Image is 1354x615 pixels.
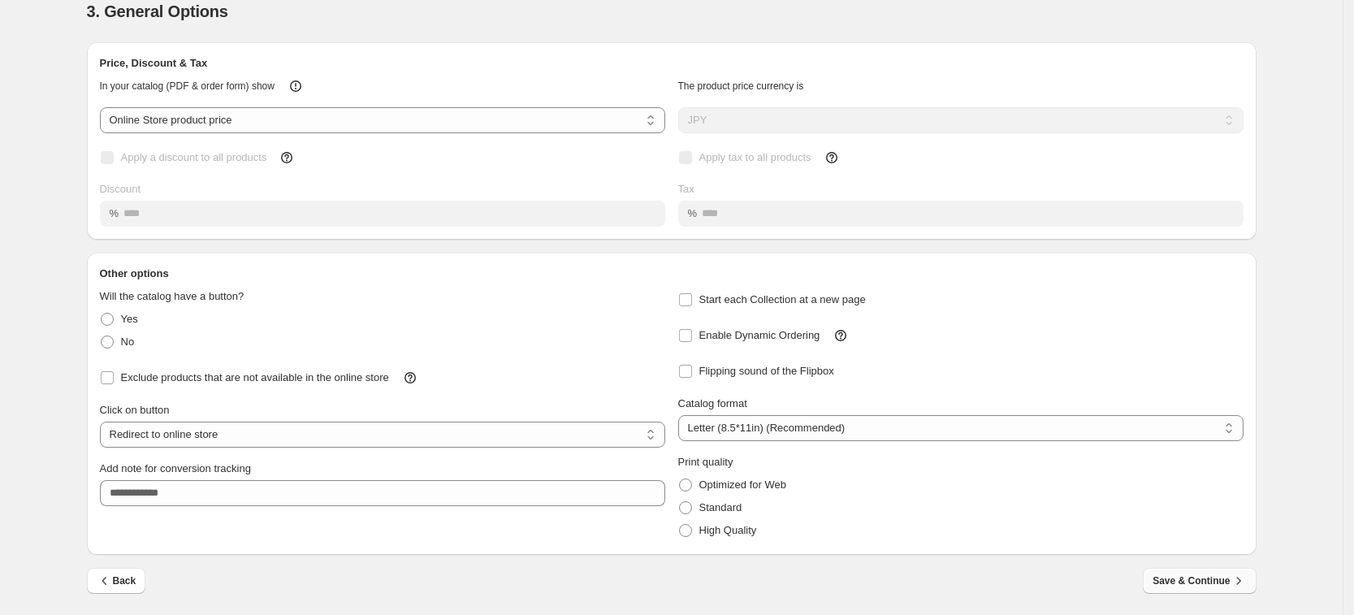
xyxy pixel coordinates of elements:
[699,151,811,163] span: Apply tax to all products
[100,80,275,92] span: In your catalog (PDF & order form) show
[699,365,834,377] span: Flipping sound of the Flipbox
[87,568,146,594] button: Back
[121,151,267,163] span: Apply a discount to all products
[87,2,228,20] span: 3. General Options
[100,55,1244,71] h2: Price, Discount & Tax
[121,313,138,325] span: Yes
[100,266,1244,282] h2: Other options
[121,371,389,383] span: Exclude products that are not available in the online store
[100,404,170,416] span: Click on button
[699,329,820,341] span: Enable Dynamic Ordering
[100,462,251,474] span: Add note for conversion tracking
[699,501,742,513] span: Standard
[688,207,698,219] span: %
[121,336,135,348] span: No
[699,524,757,536] span: High Quality
[110,207,119,219] span: %
[678,80,804,92] span: The product price currency is
[100,290,244,302] span: Will the catalog have a button?
[678,183,694,195] span: Tax
[1143,568,1256,594] button: Save & Continue
[678,397,747,409] span: Catalog format
[699,479,786,491] span: Optimized for Web
[699,293,866,305] span: Start each Collection at a new page
[97,573,136,589] span: Back
[1153,573,1246,589] span: Save & Continue
[100,183,141,195] span: Discount
[678,456,733,468] span: Print quality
